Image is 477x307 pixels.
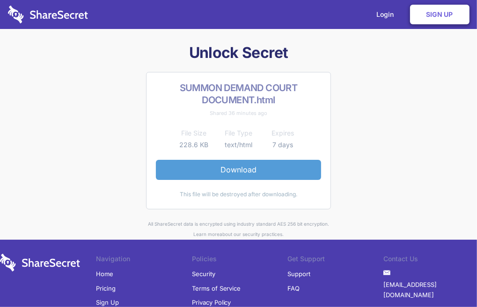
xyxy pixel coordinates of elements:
[261,139,305,150] td: 7 days
[96,281,116,295] a: Pricing
[96,254,192,267] li: Navigation
[410,5,470,24] a: Sign Up
[287,281,300,295] a: FAQ
[287,267,310,281] a: Support
[216,128,261,139] th: File Type
[261,128,305,139] th: Expires
[172,139,216,150] td: 228.6 KB
[59,43,418,63] h1: Unlock Secret
[156,82,321,106] h2: SUMMON DEMAND COURT DOCUMENT.html
[59,219,418,240] div: All ShareSecret data is encrypted using industry standard AES 256 bit encryption. about our secur...
[216,139,261,150] td: text/html
[96,267,113,281] a: Home
[192,267,215,281] a: Security
[172,128,216,139] th: File Size
[156,160,321,179] a: Download
[192,254,288,267] li: Policies
[156,108,321,118] div: Shared 36 minutes ago
[193,231,220,237] a: Learn more
[8,6,88,23] img: logo-wordmark-white-trans-d4663122ce5f474addd5e946df7df03e33cb6a1c49d2221995e7729f52c070b2.svg
[156,189,321,200] div: This file will be destroyed after downloading.
[287,254,383,267] li: Get Support
[192,281,241,295] a: Terms of Service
